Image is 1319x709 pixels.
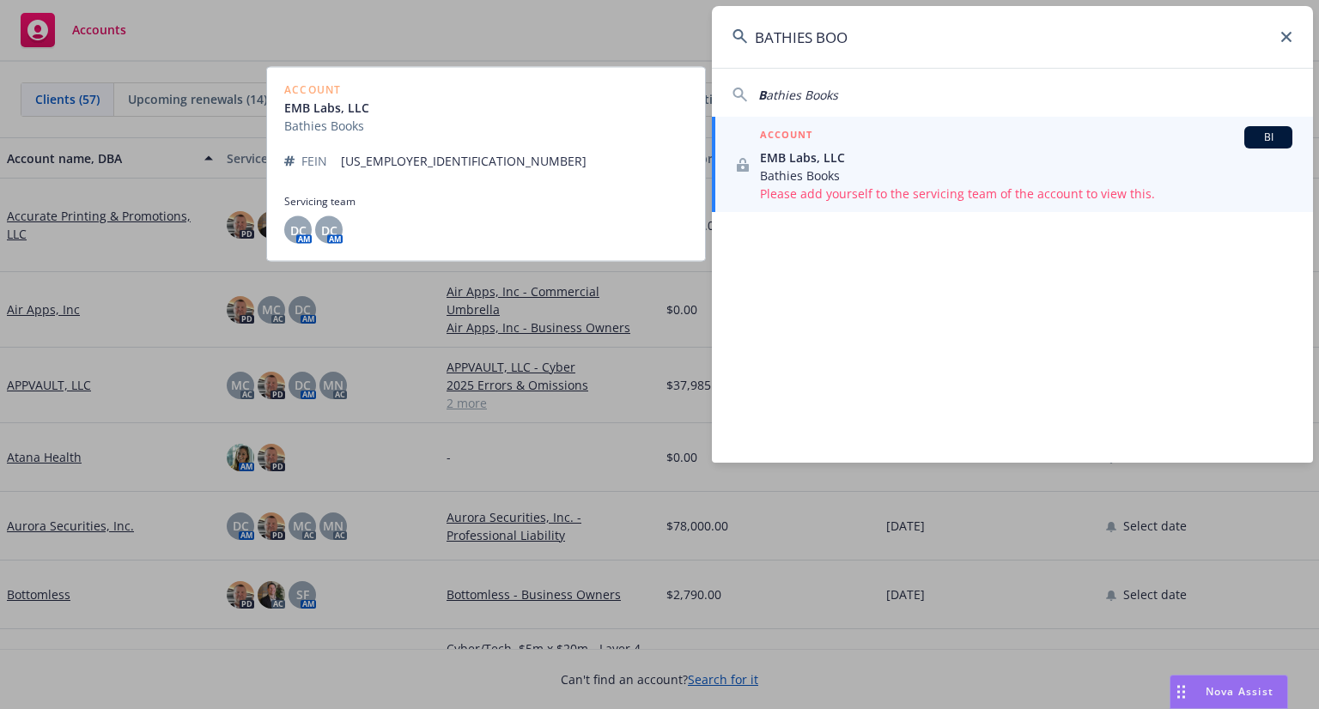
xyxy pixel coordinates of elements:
[712,6,1313,68] input: Search...
[758,87,766,103] span: B
[712,117,1313,212] a: ACCOUNTBIEMB Labs, LLCBathies BooksPlease add yourself to the servicing team of the account to vi...
[1206,684,1273,699] span: Nova Assist
[760,167,1292,185] span: Bathies Books
[1170,676,1192,708] div: Drag to move
[760,148,1292,167] span: EMB Labs, LLC
[760,126,812,147] h5: ACCOUNT
[1170,675,1288,709] button: Nova Assist
[1251,130,1286,145] span: BI
[760,185,1292,203] span: Please add yourself to the servicing team of the account to view this.
[766,87,838,103] span: athies Books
